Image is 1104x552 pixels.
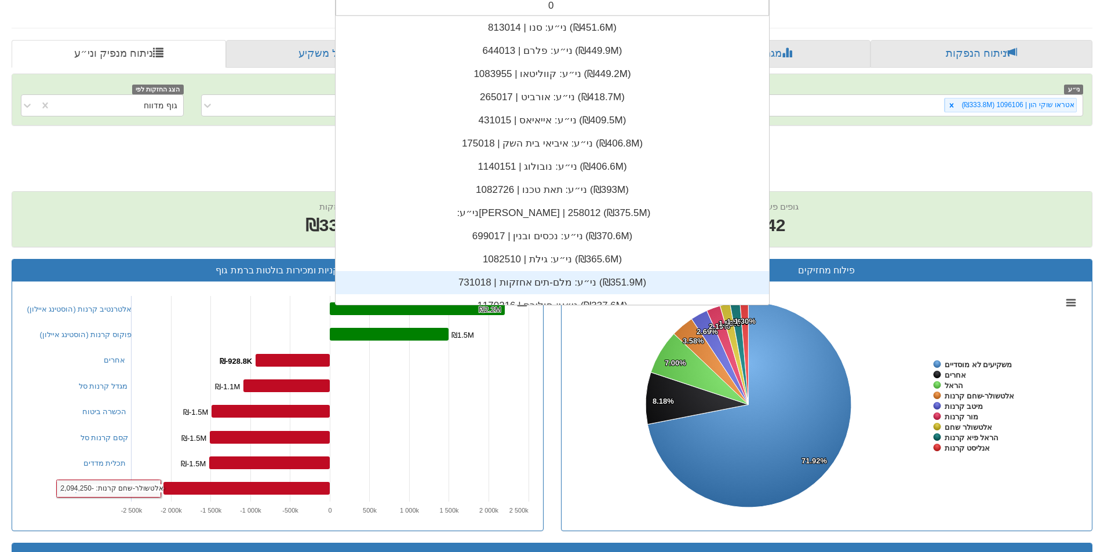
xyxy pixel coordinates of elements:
tspan: 2 500k [509,507,529,514]
tspan: 1 500k [439,507,459,514]
tspan: אחרים [945,371,966,379]
a: ניתוח מנפיק וני״ע [12,40,226,68]
tspan: ₪-1.5M [181,459,206,468]
tspan: 1.56% [727,317,748,326]
text: 500k [363,507,377,514]
text: -500k [282,507,298,514]
tspan: ₪-2.1M [135,485,160,493]
div: ני״ע: ‏נובולוג | 1140151 ‎(₪406.6M)‎ [336,155,769,178]
a: מגדל קרנות סל [79,382,127,390]
span: גופים פעילים [753,202,799,211]
tspan: -2 000k [161,507,182,514]
tspan: -1 000k [240,507,261,514]
a: פרופיל משקיע [226,40,444,68]
tspan: ₪1.5M [451,331,474,339]
tspan: אנליסט קרנות [945,444,990,452]
div: ני״ע: ‏סנו | 813014 ‎(₪451.6M)‎ [336,16,769,39]
div: ני״ע: ‏תאת טכנו | 1082726 ‎(₪393M)‎ [336,178,769,202]
tspan: 1 000k [399,507,419,514]
tspan: מור קרנות [945,412,978,421]
tspan: 8.18% [653,397,674,405]
tspan: 71.92% [801,456,828,465]
div: ני״ע: ‏קווליטאו | 1083955 ‎(₪449.2M)‎ [336,63,769,86]
span: הצג החזקות לפי [132,85,183,94]
h3: קניות ומכירות בולטות ברמת גוף [21,265,534,276]
div: ני״ע: ‏[PERSON_NAME] | 258012 ‎(₪375.5M)‎ [336,202,769,225]
a: אחרים [104,356,125,364]
tspan: -2 500k [121,507,142,514]
tspan: משקיעים לא מוסדיים [945,360,1012,369]
tspan: 2 000k [479,507,498,514]
tspan: הראל פיא קרנות [945,433,999,442]
tspan: ₪-1.5M [183,408,208,416]
tspan: 3.58% [683,337,704,345]
div: ני״ע: ‏נכסים ובנין | 699017 ‎(₪370.6M)‎ [336,225,769,248]
div: ני״ע: ‏פולירם | 1170216 ‎(₪337.6M)‎ [336,294,769,317]
tspan: -1 500k [200,507,221,514]
h3: פילוח מחזיקים [570,265,1084,276]
div: grid [336,16,769,364]
tspan: ₪-928.8K [220,357,253,365]
span: ני״ע [1064,85,1083,94]
tspan: 2.69% [697,327,718,336]
div: ני״ע: ‏גילת | 1082510 ‎(₪365.6M)‎ [336,248,769,271]
a: אלטשולר-שחם קרנות [60,484,130,493]
a: תכלית מדדים [83,459,126,467]
div: גוף מדווח [144,100,177,111]
tspan: מיטב קרנות [945,402,983,411]
tspan: הראל [945,381,963,390]
a: קסם קרנות סל [81,433,128,442]
tspan: ₪-1.1M [215,382,240,391]
tspan: 1.58% [719,319,740,328]
a: הכשרה ביטוח [82,407,127,416]
tspan: 2.19% [709,322,730,331]
div: ני״ע: ‏פלרם | 644013 ‎(₪449.9M)‎ [336,39,769,63]
span: שווי החזקות [319,202,363,211]
tspan: 1.30% [734,317,756,326]
text: 0 [328,507,331,514]
a: אלטרנטיב קרנות (הוסטינג איילון) [27,305,132,313]
span: ₪333.8M [305,215,377,235]
div: ני״ע: ‏מלם-תים אחזקות | 731018 ‎(₪351.9M)‎ [336,271,769,294]
tspan: ₪2.2M [479,305,501,314]
h2: אטראו שוקי הון | 1096106 - ניתוח ני״ע [12,137,1092,156]
a: ניתוח הנפקות [870,40,1092,68]
div: ני״ע: ‏איביאי בית השק | 175018 ‎(₪406.8M)‎ [336,132,769,155]
span: 42 [753,213,799,238]
tspan: 7.00% [665,359,686,367]
div: ני״ע: ‏אייאיאס | 431015 ‎(₪409.5M)‎ [336,109,769,132]
tspan: אלטשולר שחם [945,423,992,432]
tspan: אלטשולר-שחם קרנות [945,392,1014,400]
div: ני״ע: ‏אורביט | 265017 ‎(₪418.7M)‎ [336,86,769,109]
a: פוקוס קרנות (הוסטינג איילון) [40,330,132,339]
tspan: ₪-1.5M [181,434,206,443]
div: אטראו שוקי הון | 1096106 (₪333.8M) [958,98,1076,112]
